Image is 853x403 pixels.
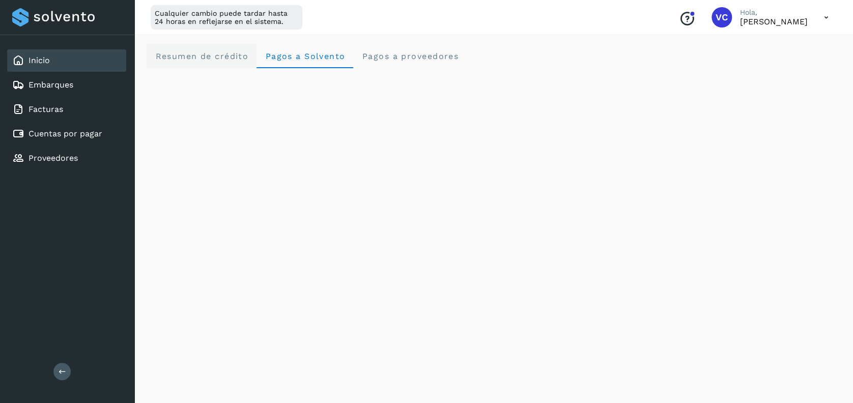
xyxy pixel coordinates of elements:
p: Hola, [740,8,808,17]
div: Inicio [7,49,126,72]
span: Resumen de crédito [155,51,248,61]
div: Embarques [7,74,126,96]
a: Cuentas por pagar [29,129,102,138]
div: Facturas [7,98,126,121]
div: Cuentas por pagar [7,123,126,145]
a: Inicio [29,55,50,65]
div: Cualquier cambio puede tardar hasta 24 horas en reflejarse en el sistema. [151,5,302,30]
div: Proveedores [7,147,126,169]
a: Facturas [29,104,63,114]
span: Pagos a proveedores [361,51,459,61]
p: Viridiana Cruz [740,17,808,26]
a: Proveedores [29,153,78,163]
a: Embarques [29,80,73,90]
span: Pagos a Solvento [265,51,345,61]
